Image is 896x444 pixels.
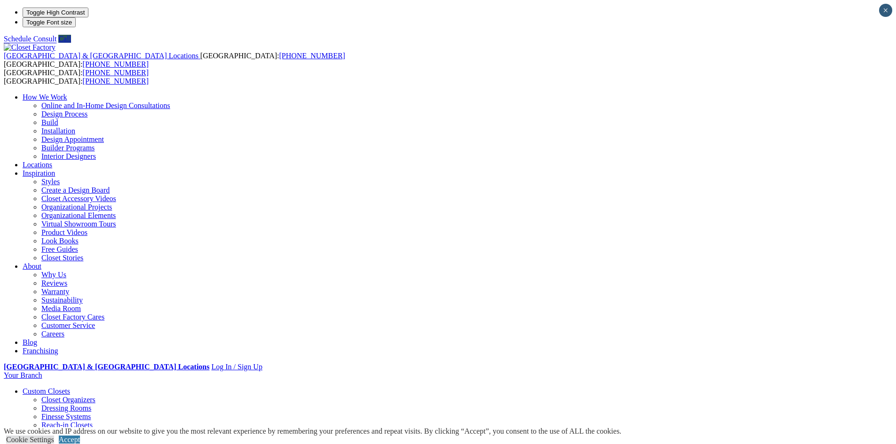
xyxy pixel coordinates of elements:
[23,387,70,395] a: Custom Closets
[41,296,83,304] a: Sustainability
[41,228,87,236] a: Product Videos
[41,313,104,321] a: Closet Factory Cares
[41,220,116,228] a: Virtual Showroom Tours
[41,135,104,143] a: Design Appointment
[41,203,112,211] a: Organizational Projects
[6,436,54,444] a: Cookie Settings
[23,17,76,27] button: Toggle Font size
[4,371,42,379] a: Your Branch
[23,93,67,101] a: How We Work
[4,52,198,60] span: [GEOGRAPHIC_DATA] & [GEOGRAPHIC_DATA] Locations
[23,8,88,17] button: Toggle High Contrast
[83,69,149,77] a: [PHONE_NUMBER]
[4,69,149,85] span: [GEOGRAPHIC_DATA]: [GEOGRAPHIC_DATA]:
[4,52,200,60] a: [GEOGRAPHIC_DATA] & [GEOGRAPHIC_DATA] Locations
[59,436,80,444] a: Accept
[41,321,95,329] a: Customer Service
[41,127,75,135] a: Installation
[41,195,116,203] a: Closet Accessory Videos
[4,43,56,52] img: Closet Factory
[41,144,95,152] a: Builder Programs
[41,110,87,118] a: Design Process
[23,169,55,177] a: Inspiration
[41,254,83,262] a: Closet Stories
[41,304,81,312] a: Media Room
[41,245,78,253] a: Free Guides
[41,421,93,429] a: Reach-in Closets
[41,413,91,421] a: Finesse Systems
[23,338,37,346] a: Blog
[41,186,110,194] a: Create a Design Board
[41,404,91,412] a: Dressing Rooms
[83,77,149,85] a: [PHONE_NUMBER]
[23,347,58,355] a: Franchising
[58,35,71,43] a: Call
[41,101,170,109] a: Online and In-Home Design Consultations
[23,262,41,270] a: About
[279,52,345,60] a: [PHONE_NUMBER]
[4,427,621,436] div: We use cookies and IP address on our website to give you the most relevant experience by remember...
[83,60,149,68] a: [PHONE_NUMBER]
[41,211,116,219] a: Organizational Elements
[41,237,79,245] a: Look Books
[879,4,892,17] button: Close
[26,19,72,26] span: Toggle Font size
[211,363,262,371] a: Log In / Sign Up
[41,396,95,404] a: Closet Organizers
[4,363,209,371] a: [GEOGRAPHIC_DATA] & [GEOGRAPHIC_DATA] Locations
[41,330,64,338] a: Careers
[41,279,67,287] a: Reviews
[41,178,60,186] a: Styles
[41,271,66,279] a: Why Us
[41,118,58,126] a: Build
[4,52,345,68] span: [GEOGRAPHIC_DATA]: [GEOGRAPHIC_DATA]:
[41,288,69,296] a: Warranty
[26,9,85,16] span: Toggle High Contrast
[23,161,52,169] a: Locations
[4,35,56,43] a: Schedule Consult
[41,152,96,160] a: Interior Designers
